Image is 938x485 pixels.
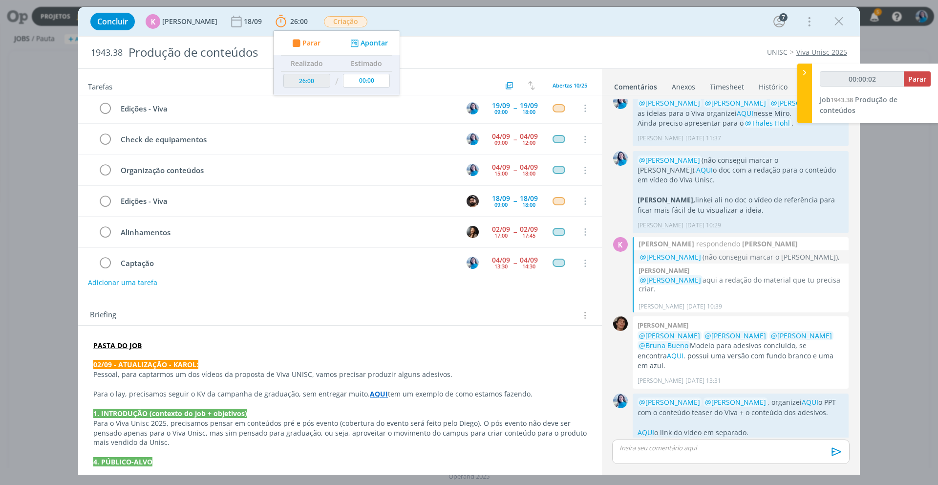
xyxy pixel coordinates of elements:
[522,109,535,114] div: 18:00
[904,71,931,87] button: Parar
[494,202,508,207] div: 09:00
[93,389,587,399] p: Para o lay, precisamos seguir o KV da campanha de graduação, sem entregar muito. tem um exemplo d...
[522,140,535,145] div: 12:00
[467,257,479,269] img: E
[639,98,700,108] span: @[PERSON_NAME]
[467,102,479,114] img: E
[742,239,798,249] strong: [PERSON_NAME]
[324,16,367,27] span: Criação
[639,252,844,262] div: @@1099413@@ (não consegui marcar o Patrick), AQUI o doc com a redação para o conteúdo em vídeo do...
[87,274,158,291] button: Adicionar uma tarefa
[639,155,700,165] span: @[PERSON_NAME]
[78,7,860,475] div: dialog
[520,195,538,202] div: 18/09
[771,98,832,108] span: @[PERSON_NAME]
[513,167,516,174] span: --
[639,341,688,350] span: @Bruna Bueno
[467,164,479,176] img: E
[638,428,844,438] p: o link do vídeo em separado.
[370,389,388,398] strong: AQUI
[513,198,516,204] span: --
[639,397,700,407] span: @[PERSON_NAME]
[640,252,701,262] span: @[PERSON_NAME]
[820,95,897,115] a: Job1943.38Produção de conteúdos
[323,16,368,28] button: Criação
[465,194,480,208] button: B
[796,47,847,57] a: Viva Unisc 2025
[522,233,535,238] div: 17:45
[88,80,112,91] span: Tarefas
[520,164,538,171] div: 04/09
[638,221,683,230] p: [PERSON_NAME]
[116,257,457,269] div: Captação
[639,331,700,340] span: @[PERSON_NAME]
[492,164,510,171] div: 04/09
[638,134,683,143] p: [PERSON_NAME]
[244,18,264,25] div: 18/09
[638,195,695,204] strong: [PERSON_NAME],
[494,140,508,145] div: 09:00
[513,228,516,235] span: --
[341,56,392,71] th: Estimado
[638,118,844,128] p: Ainda preciso apresentar para o .
[494,109,508,114] div: 09:00
[685,134,721,143] span: [DATE] 11:37
[831,95,853,104] span: 1943.38
[467,226,479,238] img: B
[639,302,684,311] p: [PERSON_NAME]
[709,78,745,92] a: Timesheet
[290,17,308,26] span: 26:00
[745,118,790,128] span: @Thales Hohl
[273,30,400,95] ul: 26:00
[494,171,508,176] div: 15:00
[146,14,160,29] div: K
[467,195,479,207] img: B
[91,47,123,58] span: 1943.38
[465,224,480,239] button: B
[494,264,508,269] div: 13:30
[638,397,844,418] p: , organizei o PPT com o conteúdo teaser do Viva + o conteúdo dos adesivos.
[116,103,457,115] div: Edições - Viva
[705,98,766,108] span: @[PERSON_NAME]
[522,202,535,207] div: 18:00
[640,275,701,285] span: @[PERSON_NAME]
[553,82,587,89] span: Abertas 10/25
[492,133,510,140] div: 04/09
[97,18,128,25] span: Concluir
[694,239,742,249] span: respondendo
[465,163,480,177] button: E
[613,237,628,252] div: K
[908,74,926,84] span: Parar
[686,302,722,311] span: [DATE] 10:39
[638,331,844,371] p: Modelo para adesivos concluido, se encontra . possui uma versão com fundo branco e uma em azul.
[93,409,247,418] strong: 1. INTRODUÇÃO (contexto do job + objetivos)
[513,105,516,111] span: --
[520,133,538,140] div: 04/09
[638,321,688,330] b: [PERSON_NAME]
[667,351,683,360] a: AQUI
[492,226,510,233] div: 02/09
[639,276,844,293] p: aqui a redação do material que tu precisa criar.
[513,260,516,266] span: --
[492,257,510,264] div: 04/09
[116,133,457,146] div: Check de equipamentos
[705,397,766,407] span: @[PERSON_NAME]
[638,98,844,118] p: , as ideias para o Viva organizei nesse Miro.
[638,155,844,185] p: (não consegui marcar o [PERSON_NAME]), o doc com a redação para o conteúdo em vídeo do Viva Unisc.
[771,14,787,29] button: 7
[767,47,788,57] a: UNISC
[705,331,766,340] span: @[PERSON_NAME]
[90,309,116,322] span: Briefing
[779,13,788,22] div: 7
[162,18,217,25] span: [PERSON_NAME]
[520,102,538,109] div: 19/09
[639,239,694,249] strong: [PERSON_NAME]
[273,14,310,29] button: 26:00
[289,38,320,48] button: Parar
[467,133,479,145] img: E
[116,195,457,207] div: Edições - Viva
[737,109,753,118] a: AQUI
[758,78,788,92] a: Histórico
[348,38,388,48] button: Apontar
[672,82,695,92] div: Anexos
